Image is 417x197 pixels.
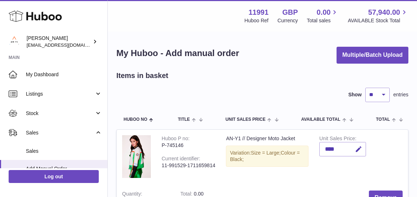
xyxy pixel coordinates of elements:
span: Stock [26,110,94,117]
div: Variation: [226,146,309,167]
span: Title [178,117,190,122]
div: P-745146 [162,142,215,149]
div: Huboo Ref [245,17,269,24]
span: [EMAIL_ADDRESS][DOMAIN_NAME] [27,42,106,48]
img: info@an-y1.com [9,36,19,47]
span: AVAILABLE Total [301,117,340,122]
label: Unit Sales Price [319,136,356,143]
span: Size = Large; [251,150,281,156]
span: 0.00 [194,191,204,197]
a: 57,940.00 AVAILABLE Stock Total [348,8,408,24]
div: Current identifier [162,156,200,163]
span: 57,940.00 [368,8,400,17]
span: Sales [26,129,94,136]
span: Add Manual Order [26,165,102,172]
span: Total [376,117,390,122]
span: AVAILABLE Stock Total [348,17,408,24]
span: My Dashboard [26,71,102,78]
label: Show [348,91,362,98]
img: AN-Y1 // Designer Moto Jacket [122,135,151,178]
h1: My Huboo - Add manual order [116,47,239,59]
td: AN-Y1 // Designer Moto Jacket [221,130,314,185]
div: Currency [278,17,298,24]
span: entries [393,91,408,98]
span: Huboo no [124,117,147,122]
strong: GBP [282,8,298,17]
a: 0.00 Total sales [307,8,339,24]
h2: Items in basket [116,71,168,81]
span: Listings [26,91,94,97]
span: Sales [26,148,102,155]
div: Huboo P no [162,136,190,143]
span: Total sales [307,17,339,24]
strong: 11991 [249,8,269,17]
span: 0.00 [317,8,331,17]
span: Unit Sales Price [226,117,265,122]
div: [PERSON_NAME] [27,35,91,49]
button: Multiple/Batch Upload [337,47,408,64]
a: Log out [9,170,99,183]
div: 11-991529-1711659814 [162,162,215,169]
